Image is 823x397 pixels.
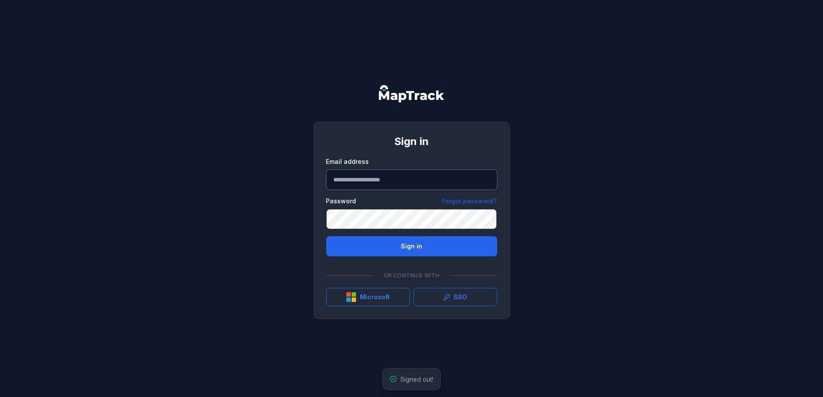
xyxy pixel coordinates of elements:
label: Email address [326,157,369,166]
h1: Sign in [326,135,497,149]
button: Sign in [326,236,497,256]
nav: Global [365,85,459,103]
button: Microsoft [326,288,410,306]
div: Or continue with [326,267,497,284]
a: Forgot password? [442,197,497,206]
span: Signed out! [400,376,433,383]
a: SSO [413,288,497,306]
label: Password [326,197,356,206]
